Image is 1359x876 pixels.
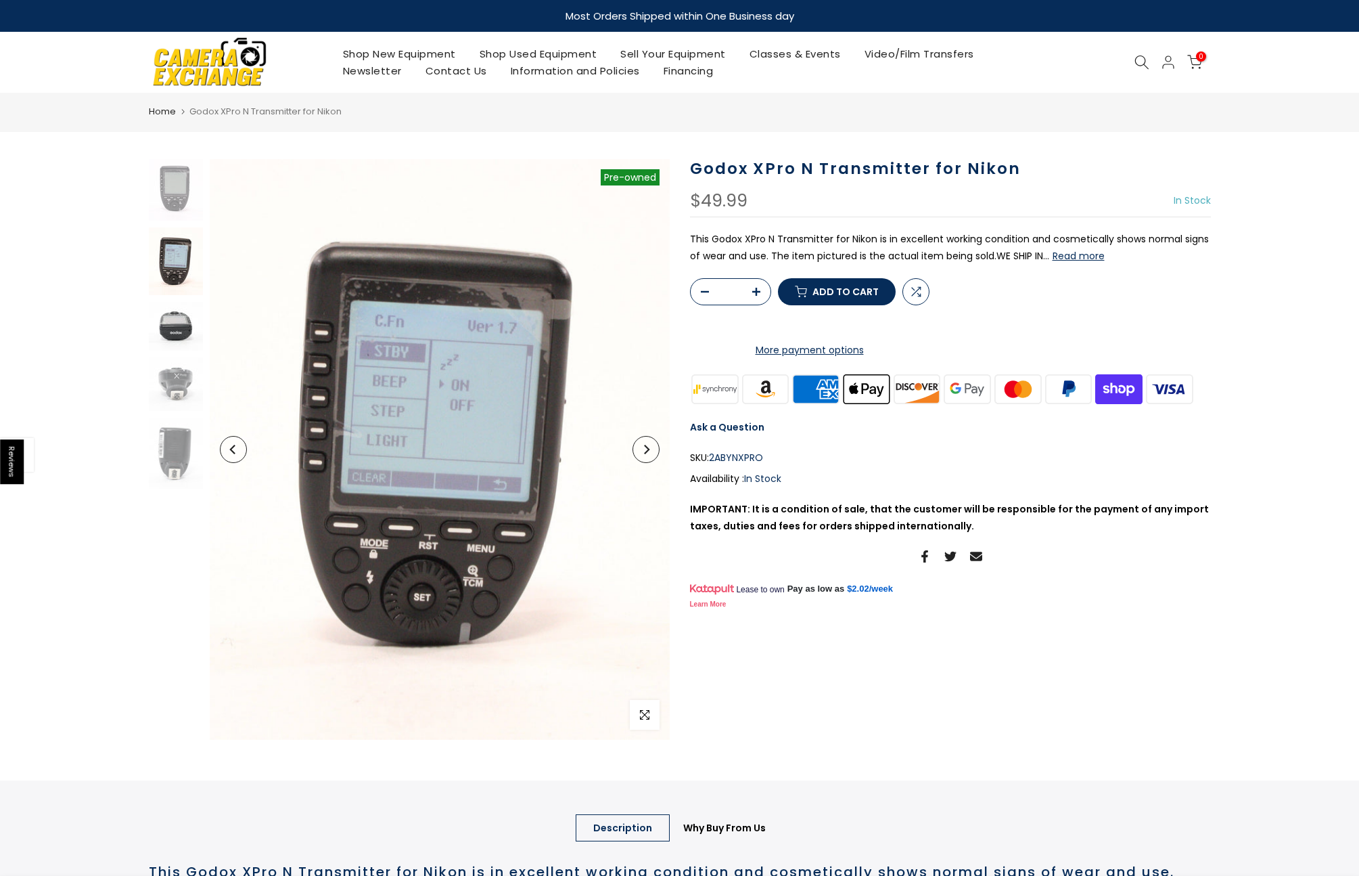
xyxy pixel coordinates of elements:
button: Add to cart [778,278,896,305]
a: Contact Us [413,62,499,79]
button: Previous [220,436,247,463]
span: Add to cart [812,287,879,297]
a: Shop Used Equipment [467,45,609,62]
a: $2.02/week [847,583,893,595]
span: 2ABYNXPRO [709,450,763,466]
strong: IMPORTANT: It is a condition of sale, that the customer will be responsible for the payment of an... [690,502,1209,533]
img: Godox XPro N Transmitter for Nikon Flash Units and Accessories - Flash Accessories Godox 2ABYNXPRO [149,159,203,221]
a: 0 [1187,55,1202,70]
img: american express [791,372,842,406]
a: Video/Film Transfers [852,45,986,62]
a: Share on Email [970,548,982,565]
div: $49.99 [690,192,747,210]
a: Description [576,814,670,841]
button: Next [632,436,660,463]
strong: Most Orders Shipped within One Business day [566,9,794,23]
a: Sell Your Equipment [609,45,738,62]
a: More payment options [690,342,929,359]
img: discover [892,372,942,406]
a: Share on Facebook [919,548,931,565]
img: Godox XPro N Transmitter for Nikon Flash Units and Accessories - Flash Accessories Godox 2ABYNXPRO [149,227,203,296]
img: google pay [942,372,993,406]
img: Godox XPro N Transmitter for Nikon Flash Units and Accessories - Flash Accessories Godox 2ABYNXPRO [149,418,203,489]
img: shopify pay [1094,372,1145,406]
a: Financing [651,62,725,79]
a: Ask a Question [690,420,764,434]
img: amazon payments [740,372,791,406]
span: Pay as low as [787,583,845,595]
img: Godox XPro N Transmitter for Nikon Flash Units and Accessories - Flash Accessories Godox 2ABYNXPRO [149,302,203,351]
a: Newsletter [331,62,413,79]
img: master [992,372,1043,406]
img: paypal [1043,372,1094,406]
img: visa [1144,372,1195,406]
a: Share on Twitter [944,548,957,565]
div: SKU: [690,450,1211,466]
a: Classes & Events [737,45,852,62]
h1: Godox XPro N Transmitter for Nikon [690,159,1211,179]
span: Lease to own [736,584,784,595]
span: In Stock [744,472,781,485]
span: In Stock [1174,194,1211,207]
a: Information and Policies [499,62,651,79]
img: Godox XPro N Transmitter for Nikon Flash Units and Accessories - Flash Accessories Godox 2ABYNXPRO [210,159,670,740]
div: Availability : [690,470,1211,487]
span: 0 [1196,51,1206,62]
span: Godox XPro N Transmitter for Nikon [189,105,342,118]
img: synchrony [690,372,741,406]
p: This Godox XPro N Transmitter for Nikon is in excellent working condition and cosmetically shows ... [690,231,1211,265]
button: Read more [1053,250,1105,262]
a: Home [149,105,176,118]
img: Godox XPro N Transmitter for Nikon Flash Units and Accessories - Flash Accessories Godox 2ABYNXPRO [149,357,203,411]
a: Why Buy From Us [666,814,783,841]
img: apple pay [841,372,892,406]
a: Shop New Equipment [331,45,467,62]
a: Learn More [690,600,727,608]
